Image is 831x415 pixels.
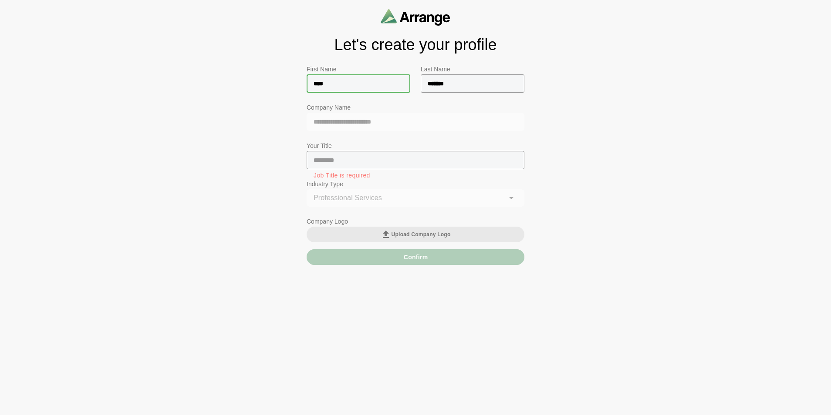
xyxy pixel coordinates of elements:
img: arrangeai-name-small-logo.4d2b8aee.svg [381,9,450,26]
p: Last Name [421,64,524,74]
p: Industry Type [307,179,524,189]
div: Job Title is required [314,173,517,178]
h1: Let's create your profile [307,36,524,54]
p: Company Name [307,102,524,113]
span: Upload Company Logo [381,229,451,240]
p: Your Title [307,141,524,151]
button: Upload Company Logo [307,227,524,242]
p: First Name [307,64,410,74]
p: Company Logo [307,216,524,227]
